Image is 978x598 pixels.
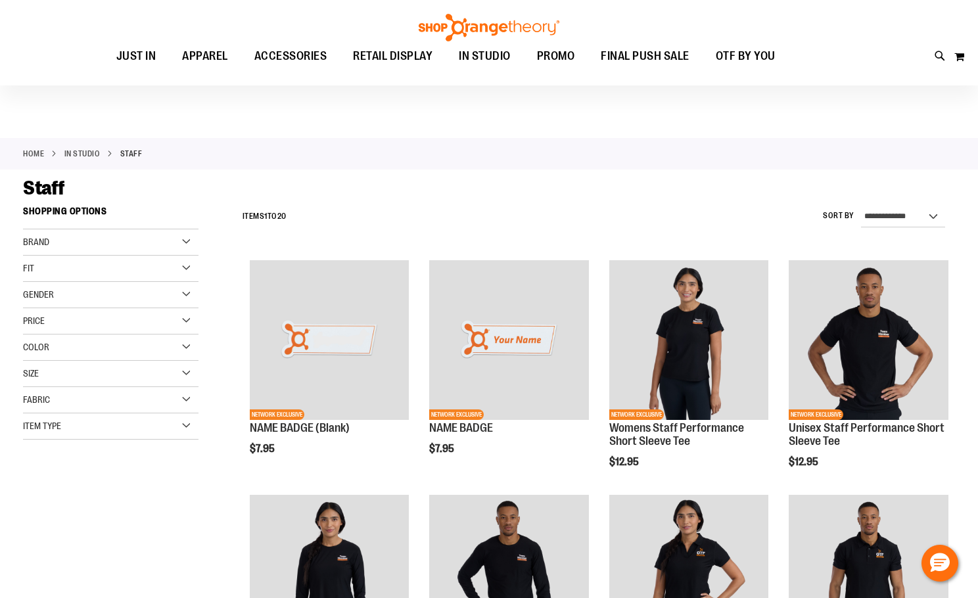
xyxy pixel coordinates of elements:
span: APPAREL [182,41,228,71]
img: Product image for NAME BADGE [429,260,589,420]
span: NETWORK EXCLUSIVE [429,409,484,420]
span: $7.95 [250,443,277,455]
span: 20 [277,212,287,221]
a: ACCESSORIES [241,41,340,72]
span: $7.95 [429,443,456,455]
a: NAME BADGE (Blank) [250,421,350,434]
h2: Items to [243,206,287,227]
strong: Shopping Options [23,200,198,229]
span: IN STUDIO [459,41,511,71]
span: 1 [264,212,268,221]
span: Item Type [23,421,61,431]
span: Fabric [23,394,50,405]
div: product [603,254,776,501]
a: OTF BY YOU [703,41,789,72]
span: JUST IN [116,41,156,71]
img: NAME BADGE (Blank) [250,260,409,420]
strong: Staff [120,148,143,160]
label: Sort By [823,210,854,221]
img: Unisex Staff Performance Short Sleeve Tee [789,260,948,420]
span: $12.95 [789,456,820,468]
a: PROMO [524,41,588,72]
div: product [243,254,416,488]
span: Size [23,368,39,379]
span: RETAIL DISPLAY [353,41,432,71]
a: Unisex Staff Performance Short Sleeve Tee [789,421,944,448]
span: ACCESSORIES [254,41,327,71]
span: Price [23,315,45,326]
a: JUST IN [103,41,170,72]
span: PROMO [537,41,575,71]
a: NAME BADGE [429,421,493,434]
a: Womens Staff Performance Short Sleeve TeeNETWORK EXCLUSIVE [609,260,769,422]
a: Unisex Staff Performance Short Sleeve TeeNETWORK EXCLUSIVE [789,260,948,422]
span: Gender [23,289,54,300]
span: $12.95 [609,456,641,468]
span: Fit [23,263,34,273]
span: Staff [23,177,65,199]
span: NETWORK EXCLUSIVE [609,409,664,420]
span: Brand [23,237,49,247]
a: Product image for NAME BADGENETWORK EXCLUSIVE [429,260,589,422]
div: product [782,254,955,501]
a: RETAIL DISPLAY [340,41,446,72]
a: Home [23,148,44,160]
span: OTF BY YOU [716,41,776,71]
span: NETWORK EXCLUSIVE [789,409,843,420]
a: NAME BADGE (Blank)NETWORK EXCLUSIVE [250,260,409,422]
span: NETWORK EXCLUSIVE [250,409,304,420]
span: FINAL PUSH SALE [601,41,689,71]
div: product [423,254,595,488]
span: Color [23,342,49,352]
a: APPAREL [169,41,241,72]
a: FINAL PUSH SALE [588,41,703,72]
img: Shop Orangetheory [417,14,561,41]
a: Womens Staff Performance Short Sleeve Tee [609,421,744,448]
button: Hello, have a question? Let’s chat. [921,545,958,582]
a: IN STUDIO [446,41,524,71]
a: IN STUDIO [64,148,101,160]
img: Womens Staff Performance Short Sleeve Tee [609,260,769,420]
